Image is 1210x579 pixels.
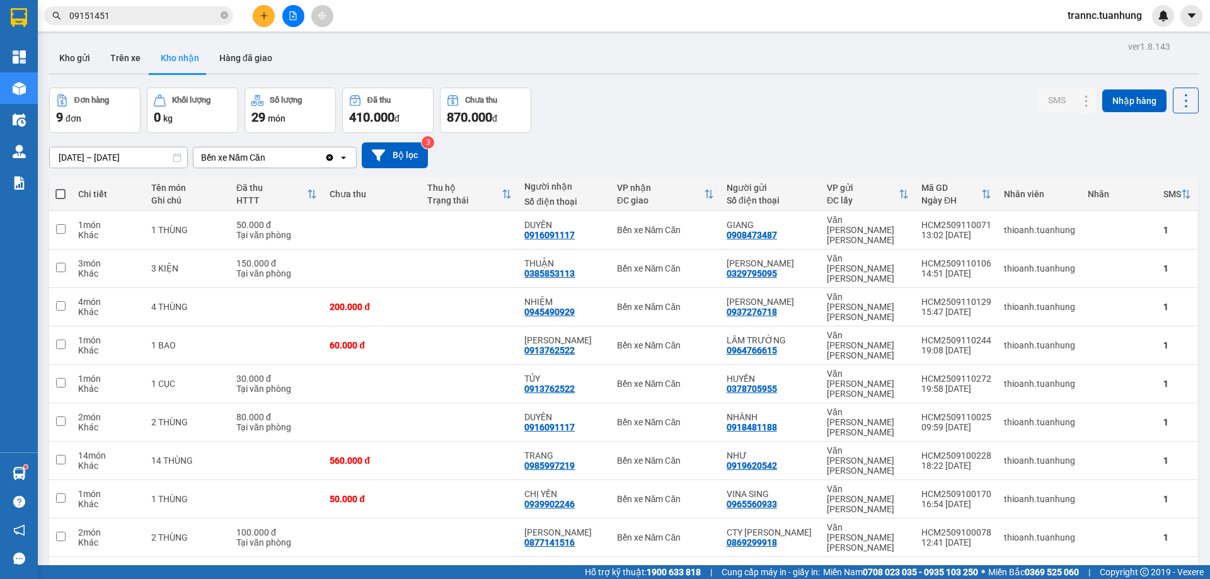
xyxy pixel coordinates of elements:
[427,183,502,193] div: Thu hộ
[727,374,814,384] div: HUYỀN
[727,183,814,193] div: Người gửi
[1038,89,1076,112] button: SMS
[524,374,604,384] div: TỦY
[1004,494,1075,504] div: thioanh.tuanhung
[1088,189,1151,199] div: Nhãn
[100,43,151,73] button: Trên xe
[524,345,575,355] div: 0913762522
[524,181,604,192] div: Người nhận
[727,268,777,278] div: 0329795095
[1004,302,1075,312] div: thioanh.tuanhung
[1186,10,1197,21] span: caret-down
[524,258,604,268] div: THUẬN
[727,195,814,205] div: Số điện thoại
[921,527,991,537] div: HCM2509100078
[78,374,139,384] div: 1 món
[78,412,139,422] div: 2 món
[827,407,909,437] div: Văn [PERSON_NAME] [PERSON_NAME]
[1163,225,1191,235] div: 1
[921,307,991,317] div: 15:47 [DATE]
[921,268,991,278] div: 14:51 [DATE]
[524,384,575,394] div: 0913762522
[617,417,714,427] div: Bến xe Năm Căn
[524,422,575,432] div: 0916091117
[821,178,915,211] th: Toggle SortBy
[827,195,899,205] div: ĐC lấy
[1088,565,1090,579] span: |
[617,456,714,466] div: Bến xe Năm Căn
[267,151,268,164] input: Selected Bến xe Năm Căn.
[253,5,275,27] button: plus
[163,113,173,123] span: kg
[13,467,26,480] img: warehouse-icon
[727,527,814,537] div: CTY HƯƠNG HOÀNG NAM
[338,152,349,163] svg: open
[236,220,317,230] div: 50.000 đ
[585,565,701,579] span: Hỗ trợ kỹ thuật:
[325,152,335,163] svg: Clear value
[1004,532,1075,542] div: thioanh.tuanhung
[827,484,909,514] div: Văn [PERSON_NAME] [PERSON_NAME]
[827,369,909,399] div: Văn [PERSON_NAME] [PERSON_NAME]
[921,297,991,307] div: HCM2509110129
[524,220,604,230] div: DUYÊN
[1163,189,1181,199] div: SMS
[827,522,909,553] div: Văn [PERSON_NAME] [PERSON_NAME]
[524,197,604,207] div: Số điện thoại
[395,113,400,123] span: đ
[13,176,26,190] img: solution-icon
[921,499,991,509] div: 16:54 [DATE]
[11,8,27,27] img: logo-vxr
[13,82,26,95] img: warehouse-icon
[342,88,434,133] button: Đã thu410.000đ
[921,450,991,461] div: HCM2509100228
[524,537,575,547] div: 0877141516
[289,11,297,20] span: file-add
[330,302,415,312] div: 200.000 đ
[151,417,224,427] div: 2 THÙNG
[260,11,268,20] span: plus
[236,537,317,547] div: Tại văn phòng
[78,258,139,268] div: 3 món
[827,330,909,360] div: Văn [PERSON_NAME] [PERSON_NAME]
[236,268,317,278] div: Tại văn phòng
[1004,225,1075,235] div: thioanh.tuanhung
[236,412,317,422] div: 80.000 đ
[524,307,575,317] div: 0945490929
[465,96,497,105] div: Chưa thu
[78,297,139,307] div: 4 món
[151,263,224,273] div: 3 KIỆN
[427,195,502,205] div: Trạng thái
[524,527,604,537] div: KIỀU ANH
[440,88,531,133] button: Chưa thu870.000đ
[422,136,434,149] sup: 3
[1163,263,1191,273] div: 1
[13,113,26,127] img: warehouse-icon
[151,494,224,504] div: 1 THÙNG
[727,384,777,394] div: 0378705955
[617,340,714,350] div: Bến xe Năm Căn
[78,220,139,230] div: 1 món
[49,88,141,133] button: Đơn hàng9đơn
[154,110,161,125] span: 0
[1140,568,1149,576] span: copyright
[727,230,777,240] div: 0908473487
[1163,417,1191,427] div: 1
[827,253,909,284] div: Văn [PERSON_NAME] [PERSON_NAME]
[236,374,317,384] div: 30.000 đ
[492,113,497,123] span: đ
[921,258,991,268] div: HCM2509110106
[1128,40,1170,54] div: ver 1.8.143
[921,335,991,345] div: HCM2509110244
[1057,8,1152,23] span: trannc.tuanhung
[78,335,139,345] div: 1 món
[727,461,777,471] div: 0919620542
[524,268,575,278] div: 0385853113
[147,88,238,133] button: Khối lượng0kg
[311,5,333,27] button: aim
[282,5,304,27] button: file-add
[13,145,26,158] img: warehouse-icon
[201,151,265,164] div: Bến xe Năm Căn
[827,215,909,245] div: Văn [PERSON_NAME] [PERSON_NAME]
[151,183,224,193] div: Tên món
